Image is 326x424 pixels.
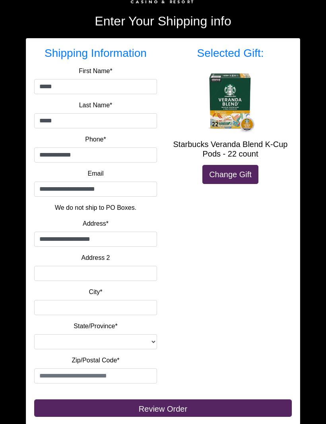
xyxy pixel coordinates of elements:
[74,322,117,331] label: State/Province*
[85,135,106,145] label: Phone*
[79,101,113,110] label: Last Name*
[34,47,157,60] h3: Shipping Information
[169,140,292,159] h5: Starbucks Veranda Blend K-Cup Pods - 22 count
[40,203,151,213] p: We do not ship to PO Boxes.
[169,47,292,60] h3: Selected Gift:
[72,356,119,366] label: Zip/Postal Code*
[79,67,112,76] label: First Name*
[83,219,109,229] label: Address*
[199,70,262,134] img: Starbucks Veranda Blend K-Cup Pods - 22 count
[87,169,103,179] label: Email
[202,165,258,184] a: Change Gift
[34,400,292,417] button: Review Order
[81,254,110,263] label: Address 2
[26,14,300,29] h2: Enter Your Shipping info
[89,288,103,297] label: City*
